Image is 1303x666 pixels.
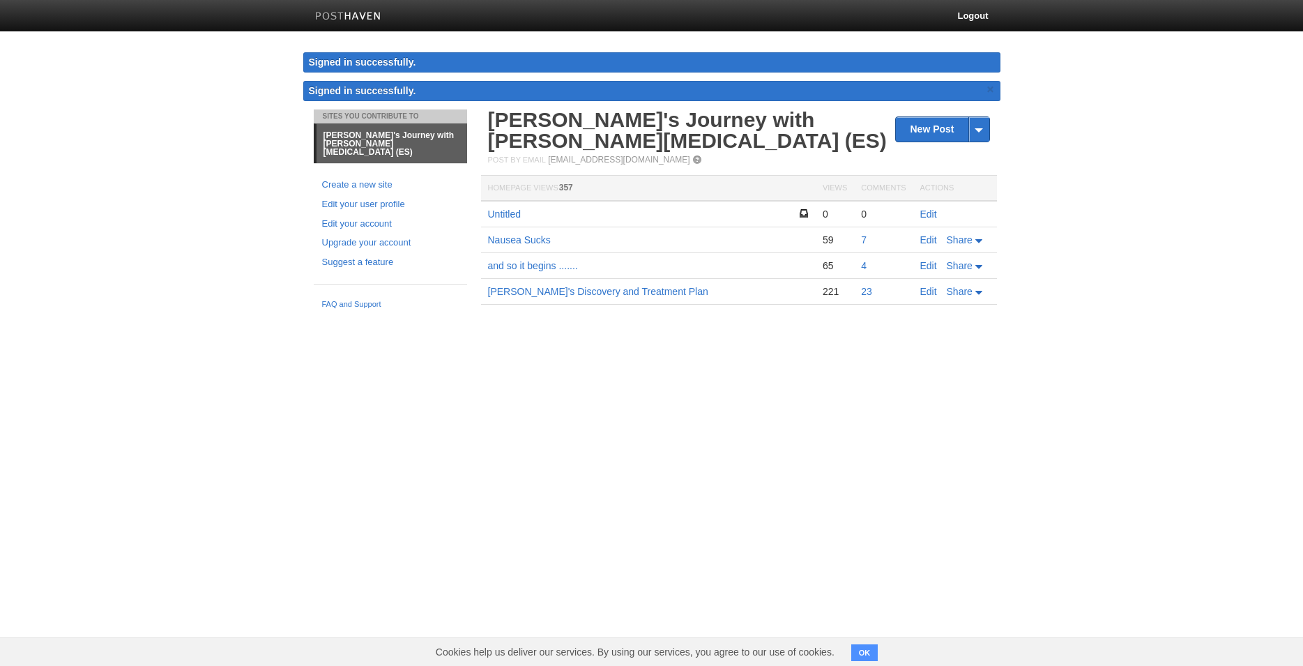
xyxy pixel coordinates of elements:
[488,234,551,245] a: Nausea Sucks
[861,234,867,245] a: 7
[322,236,459,250] a: Upgrade your account
[314,109,467,123] li: Sites You Contribute To
[920,260,937,271] a: Edit
[488,209,521,220] a: Untitled
[488,286,708,297] a: [PERSON_NAME]'s Discovery and Treatment Plan
[559,183,573,192] span: 357
[488,260,578,271] a: and so it begins .......
[861,286,872,297] a: 23
[548,155,689,165] a: [EMAIL_ADDRESS][DOMAIN_NAME]
[322,255,459,270] a: Suggest a feature
[984,81,997,98] a: ×
[920,286,937,297] a: Edit
[947,260,973,271] span: Share
[322,217,459,232] a: Edit your account
[913,176,997,202] th: Actions
[823,259,847,272] div: 65
[947,234,973,245] span: Share
[422,638,848,666] span: Cookies help us deliver our services. By using our services, you agree to our use of cookies.
[920,209,937,220] a: Edit
[322,197,459,212] a: Edit your user profile
[861,208,906,220] div: 0
[315,12,381,22] img: Posthaven-bar
[322,298,459,311] a: FAQ and Support
[854,176,913,202] th: Comments
[920,234,937,245] a: Edit
[861,260,867,271] a: 4
[488,108,887,152] a: [PERSON_NAME]'s Journey with [PERSON_NAME][MEDICAL_DATA] (ES)
[309,85,416,96] span: Signed in successfully.
[322,178,459,192] a: Create a new site
[896,117,989,142] a: New Post
[851,644,878,661] button: OK
[303,52,1000,73] div: Signed in successfully.
[481,176,816,202] th: Homepage Views
[823,234,847,246] div: 59
[823,285,847,298] div: 221
[947,286,973,297] span: Share
[317,124,467,163] a: [PERSON_NAME]'s Journey with [PERSON_NAME][MEDICAL_DATA] (ES)
[488,156,546,164] span: Post by Email
[816,176,854,202] th: Views
[823,208,847,220] div: 0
